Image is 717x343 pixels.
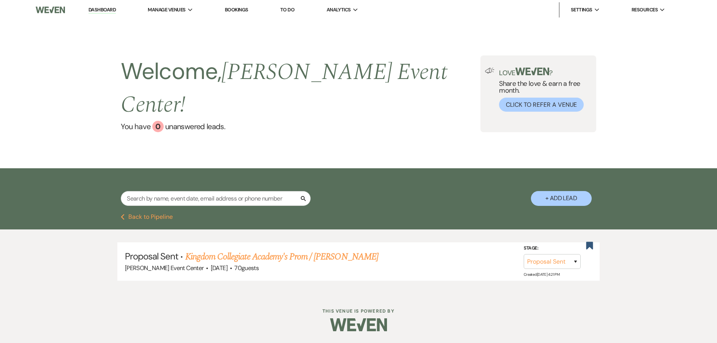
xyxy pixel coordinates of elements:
span: Proposal Sent [125,250,178,262]
a: You have 0 unanswered leads. [121,121,480,132]
h2: Welcome, [121,55,480,121]
label: Stage: [524,244,581,253]
button: Back to Pipeline [121,214,173,220]
img: Weven Logo [330,311,387,338]
img: loud-speaker-illustration.svg [485,68,494,74]
span: Settings [571,6,592,14]
a: Dashboard [88,6,116,14]
span: [PERSON_NAME] Event Center ! [121,55,447,122]
div: Share the love & earn a free month. [494,68,591,112]
span: Resources [632,6,658,14]
button: + Add Lead [531,191,592,206]
div: 0 [152,121,164,132]
span: Manage Venues [148,6,185,14]
input: Search by name, event date, email address or phone number [121,191,311,206]
img: weven-logo-green.svg [515,68,549,75]
a: To Do [280,6,294,13]
span: Analytics [327,6,351,14]
a: Bookings [225,6,248,13]
p: Love ? [499,68,591,76]
span: Created: [DATE] 4:21 PM [524,272,559,277]
span: [PERSON_NAME] Event Center [125,264,204,272]
span: 70 guests [234,264,259,272]
a: Kingdom Collegiate Academy's Prom / [PERSON_NAME] [185,250,378,264]
span: [DATE] [211,264,227,272]
img: Weven Logo [36,2,65,18]
button: Click to Refer a Venue [499,98,584,112]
